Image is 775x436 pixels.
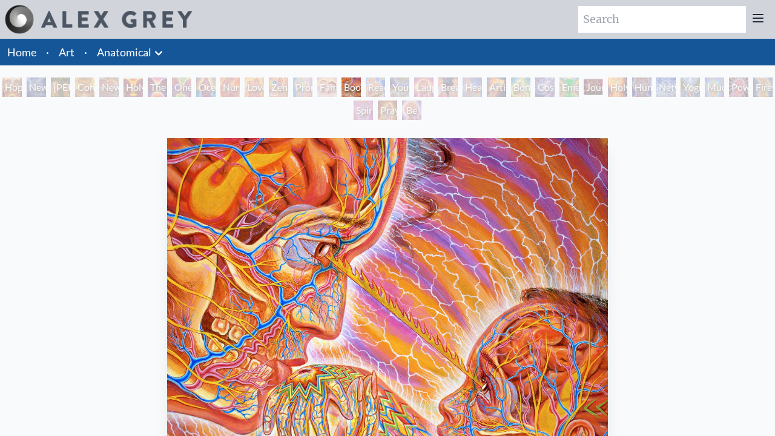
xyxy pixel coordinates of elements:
[729,78,748,97] div: Power to the Peaceful
[59,44,74,61] a: Art
[27,78,46,97] div: New Man [DEMOGRAPHIC_DATA]: [DEMOGRAPHIC_DATA] Mind
[51,78,70,97] div: [PERSON_NAME] & Eve
[366,78,385,97] div: Reading
[584,78,603,97] div: Journey of the Wounded Healer
[293,78,312,97] div: Promise
[7,45,36,59] a: Home
[97,44,151,61] a: Anatomical
[354,101,373,120] div: Spirit Animates the Flesh
[487,78,506,97] div: Artist's Hand
[656,78,676,97] div: Networks
[559,78,579,97] div: Emerald Grail
[2,78,22,97] div: Hope
[390,78,409,97] div: Young & Old
[341,78,361,97] div: Boo-boo
[578,6,746,33] input: Search
[463,78,482,97] div: Healing
[632,78,651,97] div: Human Geometry
[148,78,167,97] div: The Kiss
[608,78,627,97] div: Holy Fire
[378,101,397,120] div: Praying Hands
[75,78,94,97] div: Contemplation
[438,78,458,97] div: Breathing
[511,78,530,97] div: Bond
[753,78,773,97] div: Firewalking
[124,78,143,97] div: Holy Grail
[705,78,724,97] div: Mudra
[172,78,191,97] div: One Taste
[402,101,421,120] div: Be a Good Human Being
[245,78,264,97] div: Love Circuit
[317,78,337,97] div: Family
[196,78,216,97] div: Ocean of Love Bliss
[99,78,119,97] div: New Man New Woman
[79,39,92,65] li: ·
[41,39,54,65] li: ·
[220,78,240,97] div: Nursing
[414,78,434,97] div: Laughing Man
[269,78,288,97] div: Zena Lotus
[535,78,555,97] div: Cosmic Lovers
[681,78,700,97] div: Yogi & the Möbius Sphere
